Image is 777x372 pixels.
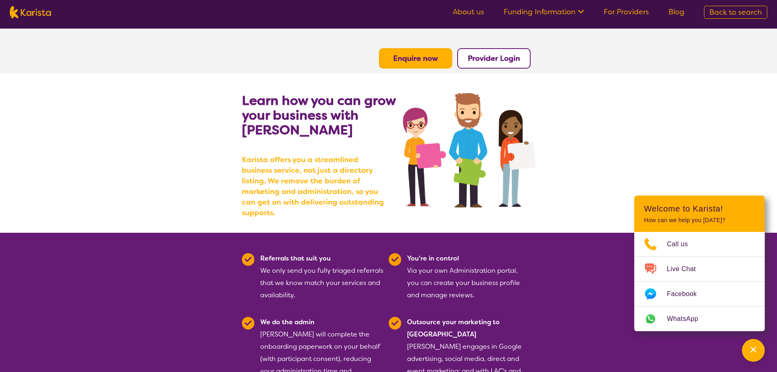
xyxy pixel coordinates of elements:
a: Back to search [704,6,767,19]
img: Tick [389,253,401,266]
div: Via your own Administration portal, you can create your business profile and manage reviews. [407,252,531,301]
span: Call us [667,238,698,250]
img: grow your business with Karista [403,93,535,207]
b: You're in control [407,254,459,263]
a: Web link opens in a new tab. [634,307,765,331]
span: Facebook [667,288,706,300]
img: Tick [242,253,255,266]
div: We only send you fully triaged referrals that we know match your services and availability. [260,252,384,301]
b: Referrals that suit you [260,254,331,263]
h2: Welcome to Karista! [644,204,755,214]
img: Tick [389,317,401,330]
a: For Providers [604,7,649,17]
span: WhatsApp [667,313,708,325]
a: Funding Information [504,7,584,17]
a: Enquire now [393,53,438,63]
a: Blog [669,7,684,17]
button: Enquire now [379,48,452,69]
ul: Choose channel [634,232,765,331]
button: Provider Login [457,48,531,69]
a: About us [453,7,484,17]
b: Outsource your marketing to [GEOGRAPHIC_DATA] [407,318,500,339]
div: Channel Menu [634,196,765,331]
span: Back to search [709,7,762,17]
b: Karista offers you a streamlined business service, not just a directory listing. We remove the bu... [242,154,389,218]
img: Tick [242,317,255,330]
img: Karista logo [10,6,51,18]
p: How can we help you [DATE]? [644,217,755,224]
b: We do the admin [260,318,314,326]
span: Live Chat [667,263,706,275]
button: Channel Menu [742,339,765,362]
a: Provider Login [468,53,520,63]
b: Learn how you can grow your business with [PERSON_NAME] [242,92,396,138]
